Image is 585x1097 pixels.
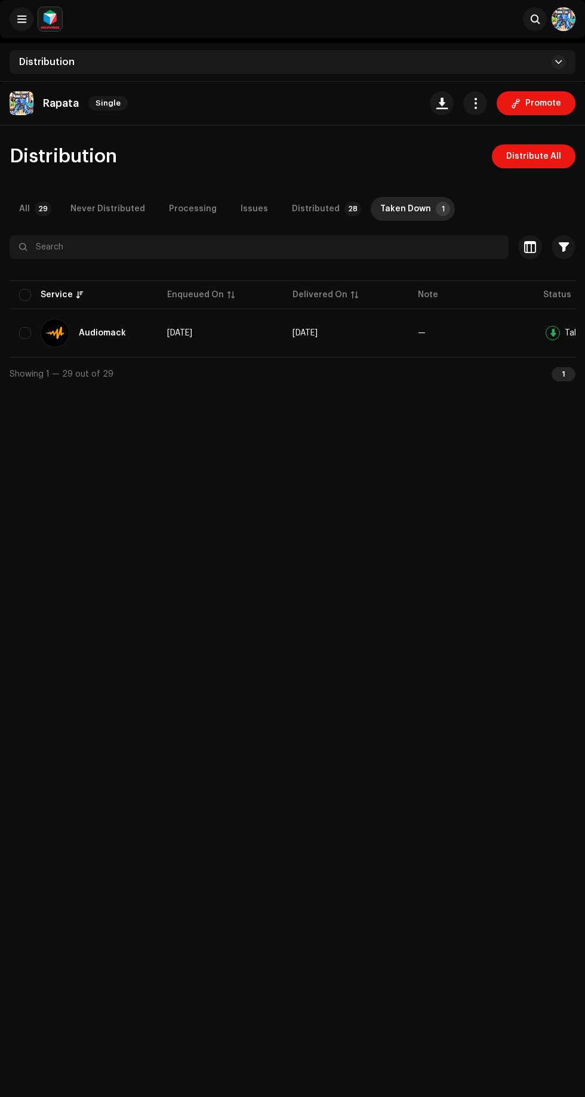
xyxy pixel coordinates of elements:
[292,197,340,221] div: Distributed
[79,329,126,337] div: Audiomack
[10,91,33,115] img: 6b3ecc42-89e5-44dd-ad86-a183a14b315f
[88,96,128,110] span: Single
[169,197,217,221] div: Processing
[43,97,79,110] p: Rapata
[525,91,561,115] span: Promote
[10,147,117,166] span: Distribution
[167,329,192,337] span: Aug 22, 2025
[292,289,347,301] div: Delivered On
[167,289,224,301] div: Enqueued On
[492,144,575,168] button: Distribute All
[497,91,575,115] button: Promote
[241,197,268,221] div: Issues
[436,202,450,216] p-badge: 1
[70,197,145,221] div: Never Distributed
[38,7,62,31] img: feab3aad-9b62-475c-8caf-26f15a9573ee
[292,329,318,337] span: Sep 9, 2025
[19,197,30,221] div: All
[344,202,361,216] p-badge: 28
[552,367,575,381] div: 1
[19,57,75,67] span: Distribution
[380,197,431,221] div: Taken Down
[35,202,51,216] p-badge: 29
[10,370,113,378] span: Showing 1 — 29 out of 29
[552,7,575,31] img: 3a56c1f0-80d8-4695-a15f-4e186c74f792
[41,289,73,301] div: Service
[418,329,426,337] re-a-table-badge: —
[506,144,561,168] span: Distribute All
[10,235,509,259] input: Search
